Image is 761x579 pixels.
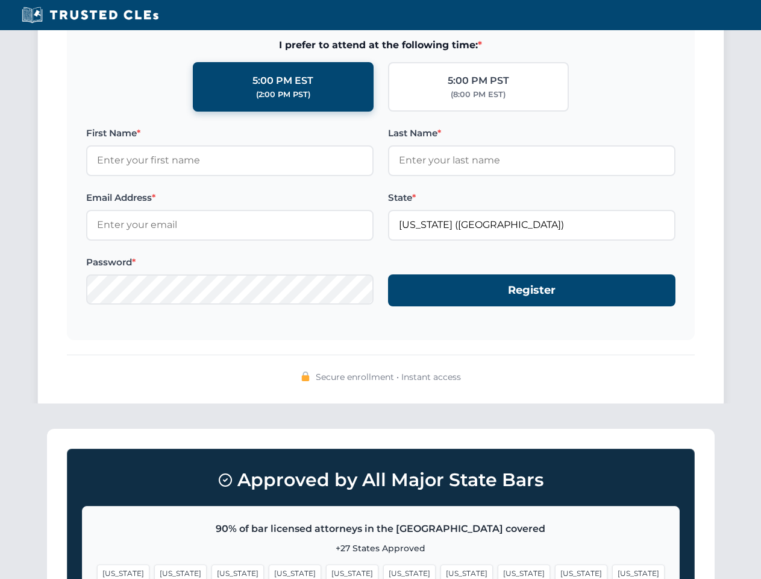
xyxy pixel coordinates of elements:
[86,255,374,270] label: Password
[86,145,374,176] input: Enter your first name
[86,191,374,205] label: Email Address
[388,191,675,205] label: State
[301,372,310,381] img: 🔒
[86,210,374,240] input: Enter your email
[388,126,675,141] label: Last Name
[388,274,675,306] button: Register
[252,73,313,89] div: 5:00 PM EST
[256,89,310,101] div: (2:00 PM PST)
[316,370,461,384] span: Secure enrollment • Instant access
[18,6,162,24] img: Trusted CLEs
[448,73,509,89] div: 5:00 PM PST
[97,542,665,555] p: +27 States Approved
[86,126,374,141] label: First Name
[86,37,675,53] span: I prefer to attend at the following time:
[451,89,506,101] div: (8:00 PM EST)
[388,145,675,176] input: Enter your last name
[388,210,675,240] input: Florida (FL)
[97,521,665,537] p: 90% of bar licensed attorneys in the [GEOGRAPHIC_DATA] covered
[82,464,680,496] h3: Approved by All Major State Bars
